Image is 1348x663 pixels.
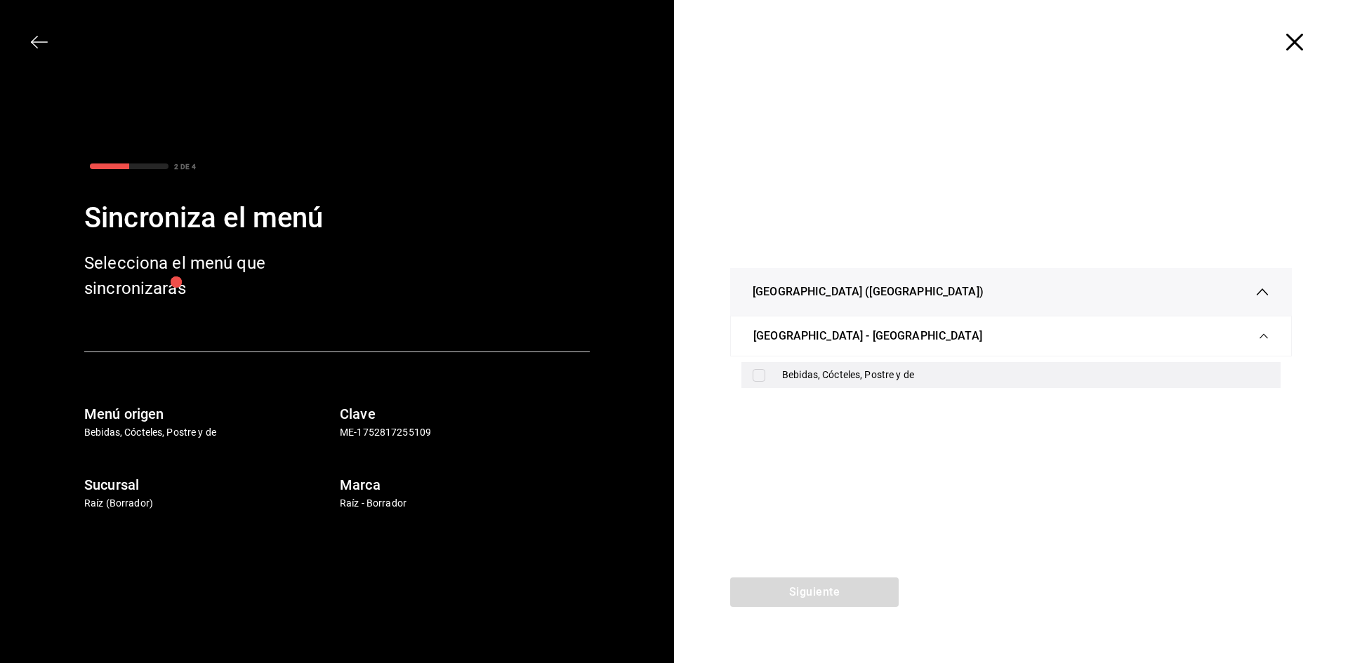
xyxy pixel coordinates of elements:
h6: Sucursal [84,474,334,496]
p: ME-1752817255109 [340,425,590,440]
p: Raíz (Borrador) [84,496,334,511]
p: Raíz - Borrador [340,496,590,511]
div: Bebidas, Cócteles, Postre y de [782,368,1269,382]
span: [GEOGRAPHIC_DATA] - [GEOGRAPHIC_DATA] [753,328,982,344]
div: Selecciona el menú que sincronizarás [84,250,309,301]
div: 2 DE 4 [174,161,196,172]
div: Sincroniza el menú [84,197,590,239]
h6: Menú origen [84,403,334,425]
h6: Clave [340,403,590,425]
span: [GEOGRAPHIC_DATA] ([GEOGRAPHIC_DATA]) [753,283,984,300]
h6: Marca [340,474,590,496]
p: Bebidas, Cócteles, Postre y de [84,425,334,440]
